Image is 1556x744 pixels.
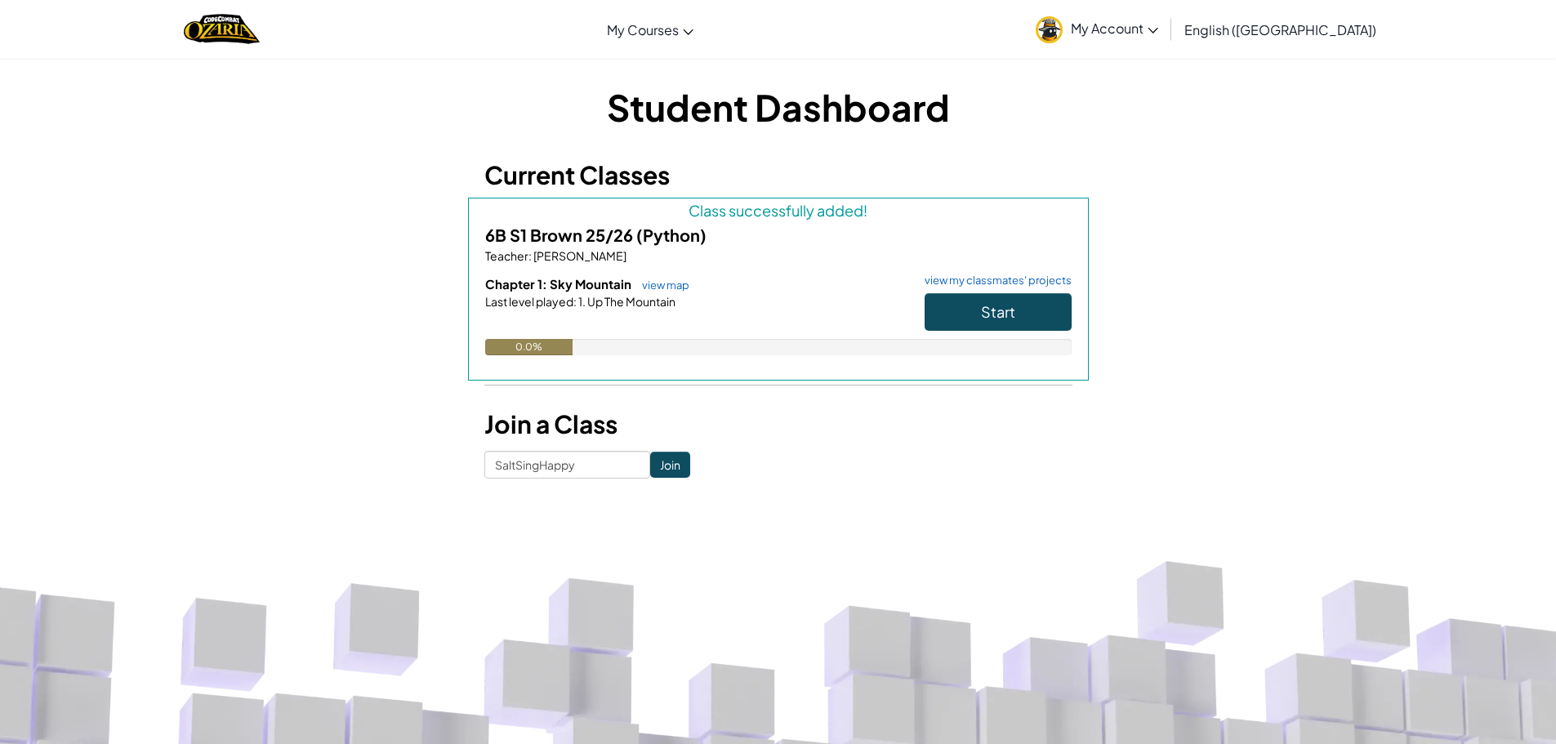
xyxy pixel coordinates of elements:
[484,406,1072,443] h3: Join a Class
[607,21,679,38] span: My Courses
[532,248,626,263] span: [PERSON_NAME]
[485,276,634,292] span: Chapter 1: Sky Mountain
[184,12,260,46] img: Home
[484,157,1072,194] h3: Current Classes
[599,7,702,51] a: My Courses
[573,294,577,309] span: :
[1036,16,1063,43] img: avatar
[528,248,532,263] span: :
[650,452,690,478] input: Join
[485,198,1072,222] div: Class successfully added!
[485,294,573,309] span: Last level played
[636,225,707,245] span: (Python)
[577,294,586,309] span: 1.
[1071,20,1158,37] span: My Account
[485,248,528,263] span: Teacher
[485,339,573,355] div: 0.0%
[586,294,675,309] span: Up The Mountain
[484,82,1072,132] h1: Student Dashboard
[184,12,260,46] a: Ozaria by CodeCombat logo
[1028,3,1166,55] a: My Account
[916,275,1072,286] a: view my classmates' projects
[1176,7,1384,51] a: English ([GEOGRAPHIC_DATA])
[634,278,689,292] a: view map
[981,302,1015,321] span: Start
[484,451,650,479] input: <Enter Class Code>
[925,293,1072,331] button: Start
[485,225,636,245] span: 6B S1 Brown 25/26
[1184,21,1376,38] span: English ([GEOGRAPHIC_DATA])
